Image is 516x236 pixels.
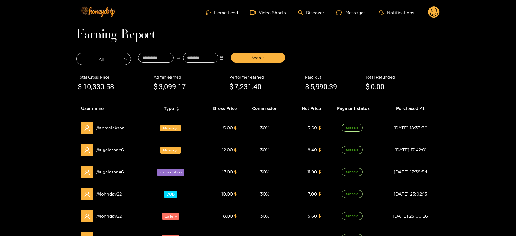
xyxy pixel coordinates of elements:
th: Net Price [288,100,326,117]
span: 3.50 [308,125,317,130]
span: caret-down [176,108,180,112]
span: .17 [176,82,186,91]
span: .00 [375,82,384,91]
div: Total Gross Price [78,74,150,80]
span: $ [318,125,321,130]
span: @ tomdickson [96,124,125,131]
span: Subscription [157,169,184,176]
span: user [84,147,90,153]
span: 11.90 [307,170,317,174]
span: Success [342,146,363,154]
a: Video Shorts [250,10,286,15]
span: 30 % [260,214,270,218]
span: All [77,55,131,63]
span: @ johnday22 [96,213,122,219]
span: 8.00 [223,214,233,218]
span: @ johnday22 [96,191,122,197]
span: .58 [104,82,114,91]
span: 5,990 [310,82,327,91]
span: $ [318,147,321,152]
span: 30 % [260,170,270,174]
span: 12.00 [222,147,233,152]
span: $ [365,81,369,93]
th: Commission [242,100,288,117]
span: $ [78,81,82,93]
span: 3,099 [159,82,176,91]
span: 5.00 [223,125,233,130]
span: $ [234,170,237,174]
span: .40 [252,82,261,91]
span: to [176,56,180,60]
a: Discover [298,10,324,15]
span: 30 % [260,125,270,130]
span: [DATE] 23:02:13 [394,192,427,196]
button: Notifications [378,9,416,15]
span: Success [342,168,363,176]
span: video-camera [250,10,259,15]
span: 17.00 [222,170,233,174]
button: Search [231,53,285,63]
span: Success [342,190,363,198]
span: 10,330 [83,82,104,91]
span: $ [234,147,237,152]
span: Type [164,105,174,112]
div: Total Refunded [365,74,438,80]
span: Gallery [162,213,179,220]
span: 5.60 [308,214,317,218]
span: [DATE] 23:00:26 [393,214,428,218]
span: home [206,10,214,15]
span: Search [251,55,265,61]
span: 0 [371,82,375,91]
span: [DATE] 17:42:01 [394,147,427,152]
span: 7.00 [308,192,317,196]
span: user [84,213,90,219]
span: $ [234,192,237,196]
span: 8.40 [308,147,317,152]
span: Success [342,212,363,220]
span: Message [160,125,181,131]
span: user [84,125,90,131]
div: Admin earned [154,74,226,80]
a: Home Feed [206,10,238,15]
span: [DATE] 18:33:30 [393,125,428,130]
span: swap-right [176,56,180,60]
span: $ [234,214,237,218]
span: @ ugalasane6 [96,147,124,153]
div: Paid out [305,74,362,80]
span: user [84,169,90,175]
th: User name [76,100,146,117]
span: $ [318,192,321,196]
div: Messages [336,9,365,16]
span: 7,231 [234,82,252,91]
span: .39 [327,82,337,91]
span: 30 % [260,147,270,152]
span: $ [154,81,157,93]
span: $ [234,125,237,130]
th: Purchased At [381,100,440,117]
span: $ [318,170,321,174]
th: Payment status [326,100,381,117]
span: $ [305,81,309,93]
div: Performer earned [229,74,302,80]
span: user [84,191,90,197]
span: Message [160,147,181,154]
span: [DATE] 17:38:54 [394,170,427,174]
span: $ [318,214,321,218]
span: 30 % [260,192,270,196]
span: caret-up [176,106,180,109]
span: 10.00 [221,192,233,196]
h1: Earning Report [76,31,440,39]
span: @ ugalasane6 [96,169,124,175]
th: Gross Price [198,100,242,117]
span: VOD [164,191,177,198]
span: Success [342,124,363,132]
span: $ [229,81,233,93]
